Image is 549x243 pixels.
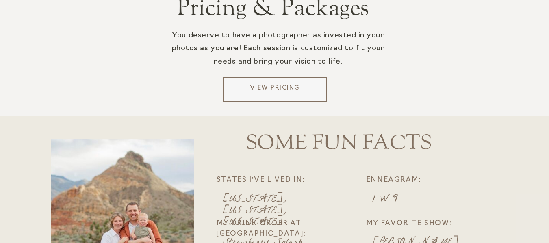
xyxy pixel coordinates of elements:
[160,29,396,81] p: You deserve to have a photographer as invested in your photos as you are! Each session is customi...
[223,194,349,204] p: [US_STATE], [US_STATE], [US_STATE]
[226,84,324,96] a: View Pricing
[217,218,355,230] p: My drink order at [GEOGRAPHIC_DATA]:
[366,218,504,230] p: My favorite Show:
[366,175,504,187] p: Enneagram:
[217,175,355,187] p: States I've lived IN:
[214,130,463,147] h1: SOME FUN FACTS
[372,194,498,204] p: 1 W 9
